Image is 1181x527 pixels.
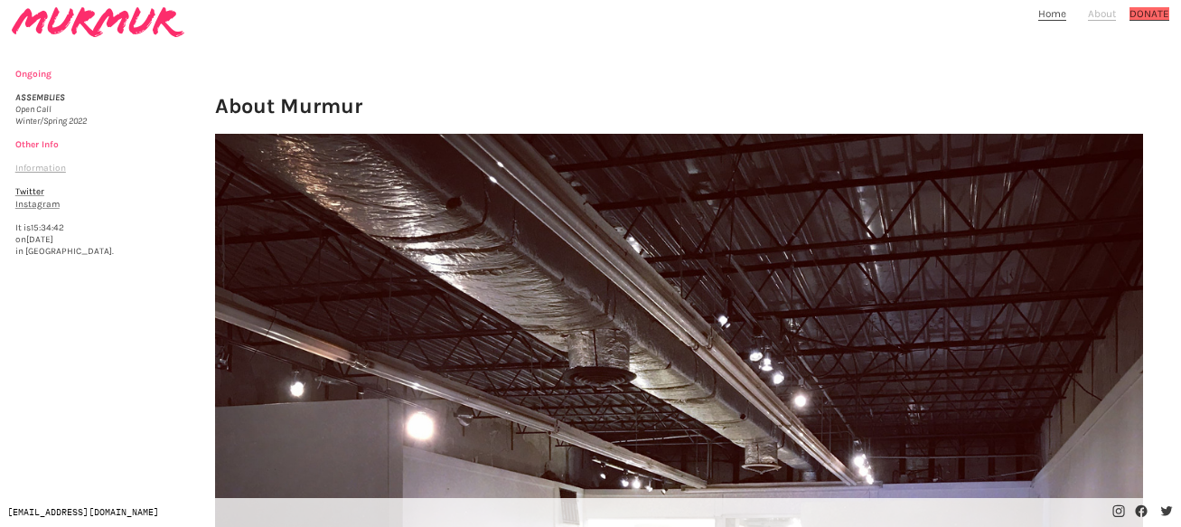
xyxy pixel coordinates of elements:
span: [EMAIL_ADDRESS][DOMAIN_NAME] [7,508,159,517]
a: Instagram [15,199,60,210]
a: ︎ [1134,505,1148,518]
a: ︎ [1111,505,1126,518]
a: Information [15,163,66,174]
a: ︎ [1159,505,1174,518]
a: About [1088,7,1116,21]
div: It is on in [GEOGRAPHIC_DATA]. [15,69,260,270]
a: DONATE [1129,7,1169,21]
img: murmur-logo.svg [12,7,184,37]
a: Home [1038,7,1066,21]
b: About Murmur [215,93,362,118]
a: Twitter [15,186,44,197]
